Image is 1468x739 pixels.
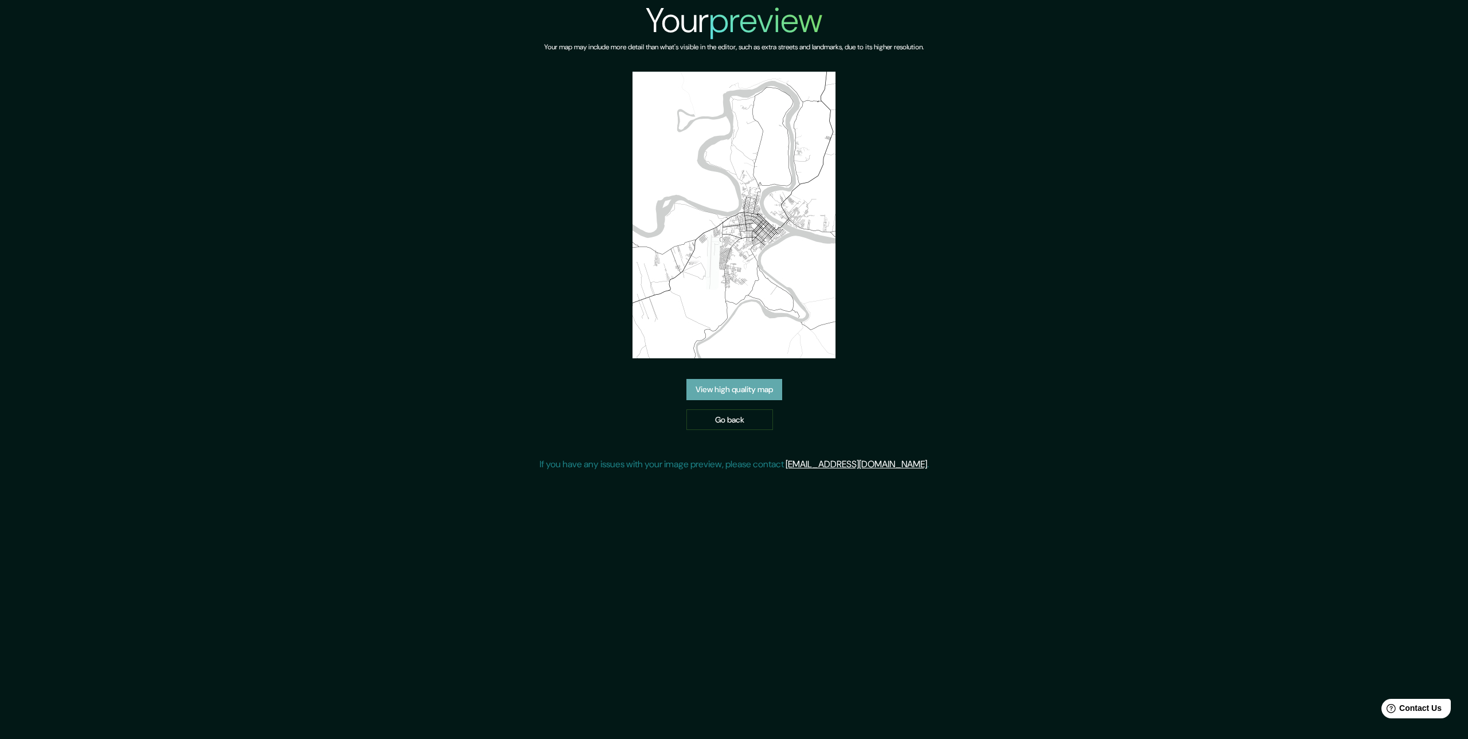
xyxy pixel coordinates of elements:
a: [EMAIL_ADDRESS][DOMAIN_NAME] [786,458,927,470]
img: created-map-preview [633,72,835,358]
p: If you have any issues with your image preview, please contact . [540,458,929,471]
a: Go back [686,409,773,431]
a: View high quality map [686,379,782,400]
iframe: Help widget launcher [1366,694,1455,726]
h6: Your map may include more detail than what's visible in the editor, such as extra streets and lan... [544,41,924,53]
